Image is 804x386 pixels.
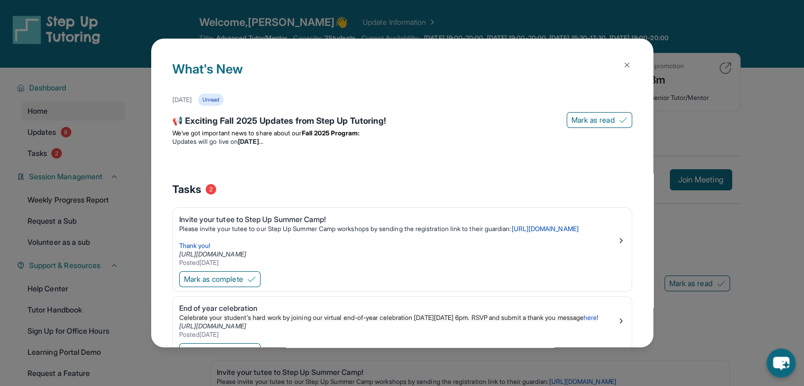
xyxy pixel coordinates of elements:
[184,346,243,356] span: Mark as complete
[184,274,243,284] span: Mark as complete
[247,347,256,355] img: Mark as complete
[584,314,597,321] a: here
[172,182,201,197] span: Tasks
[179,330,617,339] div: Posted [DATE]
[179,303,617,314] div: End of year celebration
[172,60,632,94] h1: What's New
[571,115,615,125] span: Mark as read
[567,112,632,128] button: Mark as read
[173,208,632,269] a: Invite your tutee to Step Up Summer Camp!Please invite your tutee to our Step Up Summer Camp work...
[247,275,256,283] img: Mark as complete
[179,242,211,250] span: Thank you!
[766,348,796,378] button: chat-button
[179,271,261,287] button: Mark as complete
[302,129,359,137] strong: Fall 2025 Program:
[238,137,263,145] strong: [DATE]
[623,61,631,69] img: Close Icon
[511,225,578,233] a: [URL][DOMAIN_NAME]
[172,96,192,104] div: [DATE]
[179,314,584,321] span: Celebrate your student's hard work by joining our virtual end-of-year celebration [DATE][DATE] 6p...
[206,184,216,195] span: 2
[619,116,627,124] img: Mark as read
[179,214,617,225] div: Invite your tutee to Step Up Summer Camp!
[179,343,261,359] button: Mark as complete
[173,297,632,341] a: End of year celebrationCelebrate your student's hard work by joining our virtual end-of-year cele...
[172,129,302,137] span: We’ve got important news to share about our
[179,314,617,322] p: !
[198,94,224,106] div: Unread
[179,250,246,258] a: [URL][DOMAIN_NAME]
[172,114,632,129] div: 📢 Exciting Fall 2025 Updates from Step Up Tutoring!
[179,259,617,267] div: Posted [DATE]
[179,322,246,330] a: [URL][DOMAIN_NAME]
[179,225,617,233] p: Please invite your tutee to our Step Up Summer Camp workshops by sending the registration link to...
[172,137,632,146] li: Updates will go live on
